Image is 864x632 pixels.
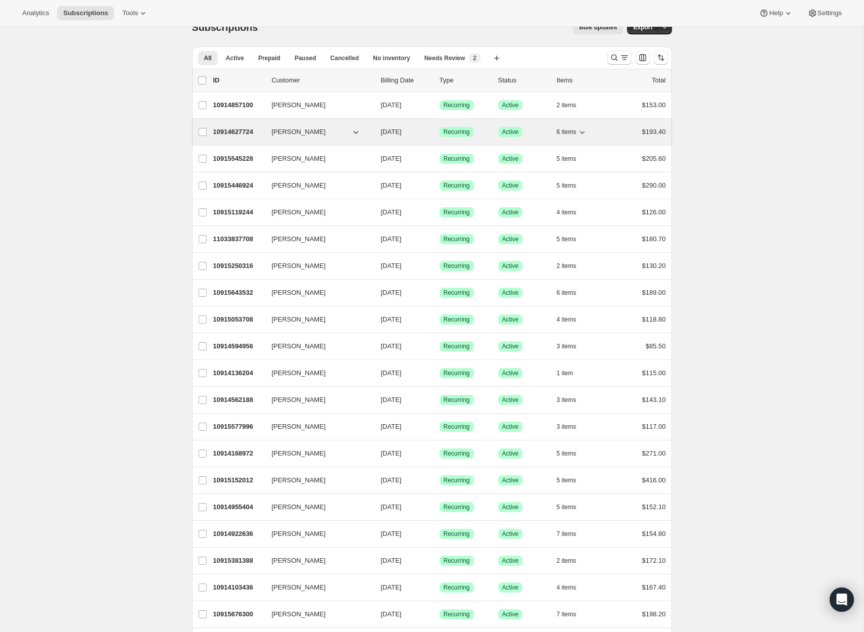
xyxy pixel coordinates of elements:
span: $115.00 [642,369,666,377]
span: $154.80 [642,530,666,537]
div: Items [557,75,607,85]
div: 11033837708[PERSON_NAME][DATE]SuccessRecurringSuccessActive5 items$180.70 [213,232,666,246]
span: [PERSON_NAME] [272,100,326,110]
div: 10915446924[PERSON_NAME][DATE]SuccessRecurringSuccessActive5 items$290.00 [213,178,666,193]
button: Settings [801,6,848,20]
span: 5 items [557,235,577,243]
span: Paused [295,54,316,62]
span: 2 items [557,262,577,270]
span: Recurring [444,182,470,190]
p: 10915643532 [213,288,264,298]
span: [PERSON_NAME] [272,475,326,485]
p: ID [213,75,264,85]
span: Active [502,610,519,618]
p: 10914562188 [213,395,264,405]
div: 10914103436[PERSON_NAME][DATE]SuccessRecurringSuccessActive4 items$167.40 [213,580,666,595]
span: 2 items [557,557,577,565]
button: Tools [116,6,154,20]
span: 5 items [557,503,577,511]
span: $271.00 [642,449,666,457]
div: 10915676300[PERSON_NAME][DATE]SuccessRecurringSuccessActive7 items$198.20 [213,607,666,621]
span: Active [502,262,519,270]
button: [PERSON_NAME] [266,606,367,622]
span: [DATE] [381,182,402,189]
div: 10915577996[PERSON_NAME][DATE]SuccessRecurringSuccessActive3 items$117.00 [213,420,666,434]
p: 10915152012 [213,475,264,485]
span: 2 items [557,101,577,109]
span: [DATE] [381,449,402,457]
span: [DATE] [381,369,402,377]
span: $416.00 [642,476,666,484]
button: 4 items [557,205,588,219]
button: 5 items [557,446,588,461]
p: 10914627724 [213,127,264,137]
span: 3 items [557,342,577,350]
span: $118.80 [642,315,666,323]
span: [PERSON_NAME] [272,368,326,378]
button: Search and filter results [607,51,632,65]
button: 2 items [557,98,588,112]
span: Active [502,583,519,592]
span: 6 items [557,128,577,136]
button: 3 items [557,420,588,434]
div: 10914594956[PERSON_NAME][DATE]SuccessRecurringSuccessActive3 items$85.50 [213,339,666,353]
button: 5 items [557,178,588,193]
span: Active [502,449,519,458]
span: Active [502,530,519,538]
span: [DATE] [381,315,402,323]
p: 10914136204 [213,368,264,378]
span: 3 items [557,423,577,431]
button: Create new view [489,51,505,65]
span: Recurring [444,369,470,377]
div: 10914922636[PERSON_NAME][DATE]SuccessRecurringSuccessActive7 items$154.80 [213,527,666,541]
span: [DATE] [381,396,402,403]
div: 10915152012[PERSON_NAME][DATE]SuccessRecurringSuccessActive5 items$416.00 [213,473,666,487]
span: [PERSON_NAME] [272,448,326,459]
span: Active [502,342,519,350]
div: IDCustomerBilling DateTypeStatusItemsTotal [213,75,666,85]
span: [PERSON_NAME] [272,422,326,432]
span: 5 items [557,476,577,484]
div: 10914562188[PERSON_NAME][DATE]SuccessRecurringSuccessActive3 items$143.10 [213,393,666,407]
div: Type [440,75,490,85]
span: 2 [473,54,476,62]
span: Active [502,208,519,216]
p: Total [652,75,665,85]
span: Active [502,155,519,163]
span: $198.20 [642,610,666,618]
span: Active [502,369,519,377]
div: 10915643532[PERSON_NAME][DATE]SuccessRecurringSuccessActive6 items$189.00 [213,286,666,300]
span: [PERSON_NAME] [272,609,326,619]
button: [PERSON_NAME] [266,338,367,354]
span: [DATE] [381,557,402,564]
span: 7 items [557,610,577,618]
span: [PERSON_NAME] [272,261,326,271]
span: Recurring [444,503,470,511]
span: Recurring [444,289,470,297]
div: 10915381388[PERSON_NAME][DATE]SuccessRecurringSuccessActive2 items$172.10 [213,554,666,568]
button: [PERSON_NAME] [266,258,367,274]
button: [PERSON_NAME] [266,392,367,408]
button: 5 items [557,473,588,487]
span: Recurring [444,557,470,565]
span: Active [502,476,519,484]
p: 10914103436 [213,582,264,593]
button: 1 item [557,366,585,380]
button: [PERSON_NAME] [266,445,367,462]
span: Recurring [444,155,470,163]
span: 1 item [557,369,573,377]
div: 10914857100[PERSON_NAME][DATE]SuccessRecurringSuccessActive2 items$153.00 [213,98,666,112]
span: Recurring [444,208,470,216]
span: Recurring [444,583,470,592]
div: 10915119244[PERSON_NAME][DATE]SuccessRecurringSuccessActive4 items$126.00 [213,205,666,219]
p: 10915676300 [213,609,264,619]
span: 5 items [557,182,577,190]
span: 4 items [557,208,577,216]
span: [PERSON_NAME] [272,395,326,405]
button: Sort the results [654,51,668,65]
p: 10915577996 [213,422,264,432]
span: [PERSON_NAME] [272,127,326,137]
span: $85.50 [646,342,666,350]
span: Active [502,182,519,190]
button: 2 items [557,259,588,273]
